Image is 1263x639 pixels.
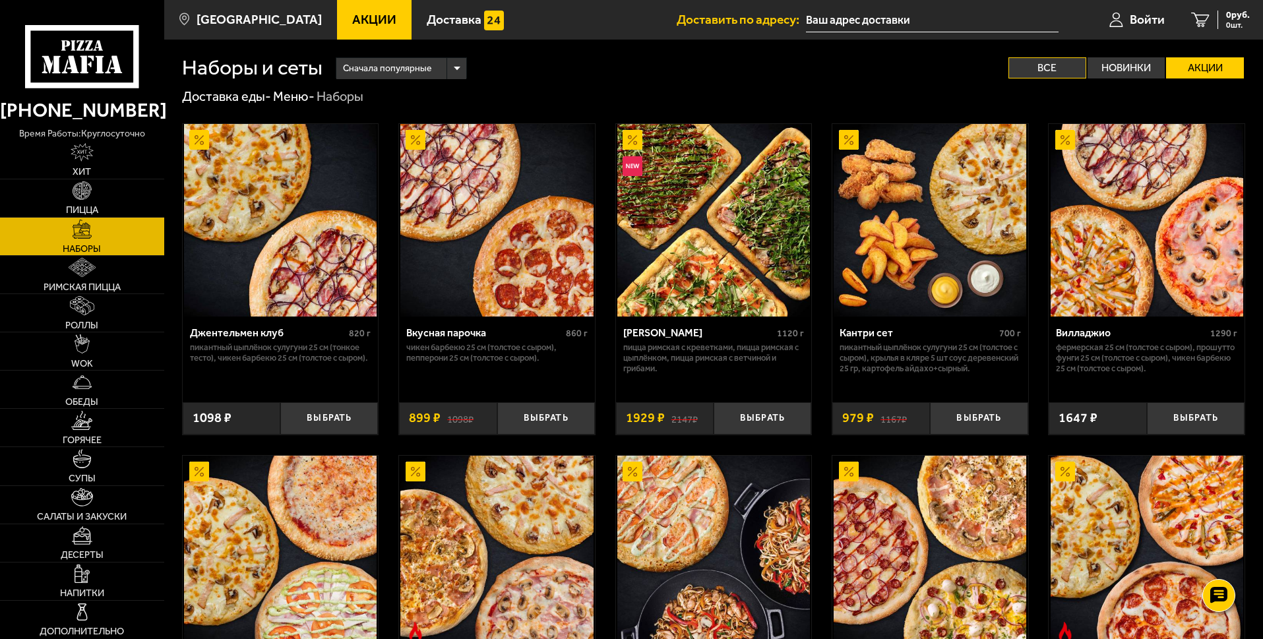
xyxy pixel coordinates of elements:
span: Римская пицца [44,282,121,292]
span: 820 г [349,328,371,339]
span: Доставка [427,13,481,26]
p: Чикен Барбекю 25 см (толстое с сыром), Пепперони 25 см (толстое с сыром). [406,342,588,363]
span: Обеды [65,397,98,407]
span: 860 г [566,328,588,339]
button: Выбрать [1147,402,1245,435]
div: Кантри сет [840,326,996,339]
button: Выбрать [497,402,595,435]
label: Акции [1166,57,1244,78]
p: Пикантный цыплёнок сулугуни 25 см (тонкое тесто), Чикен Барбекю 25 см (толстое с сыром). [190,342,371,363]
a: АкционныйВилладжио [1049,124,1245,317]
span: 0 руб. [1226,11,1250,20]
img: Акционный [189,130,209,150]
span: Дополнительно [40,626,124,636]
a: АкционныйДжентельмен клуб [183,124,379,317]
span: 979 ₽ [842,411,874,425]
span: 1098 ₽ [193,411,231,425]
button: Выбрать [714,402,811,435]
input: Ваш адрес доставки [806,8,1059,32]
span: 0 шт. [1226,21,1250,29]
span: 700 г [999,328,1021,339]
span: WOK [71,359,93,369]
span: Супы [69,473,96,483]
a: АкционныйКантри сет [832,124,1028,317]
span: Войти [1130,13,1165,26]
a: Доставка еды- [182,88,271,104]
span: Хит [73,167,91,177]
label: Новинки [1088,57,1165,78]
span: Салаты и закуски [37,512,127,522]
span: Сначала популярные [343,56,431,81]
div: Джентельмен клуб [190,326,346,339]
div: [PERSON_NAME] [623,326,774,339]
span: 899 ₽ [409,411,441,425]
div: Вкусная парочка [406,326,563,339]
s: 1098 ₽ [447,411,474,425]
img: Вилладжио [1051,124,1243,317]
span: 1929 ₽ [626,411,665,425]
img: Вкусная парочка [400,124,593,317]
img: Акционный [406,462,425,481]
span: [GEOGRAPHIC_DATA] [197,13,322,26]
span: Роллы [65,320,98,330]
span: Десерты [61,550,104,560]
span: Доставить по адресу: [677,13,806,26]
span: 1290 г [1210,328,1237,339]
p: Пицца Римская с креветками, Пицца Римская с цыплёнком, Пицца Римская с ветчиной и грибами. [623,342,805,374]
div: Вилладжио [1056,326,1207,339]
span: 1120 г [777,328,804,339]
img: Новинка [623,156,642,176]
h1: Наборы и сеты [182,57,323,78]
span: Акции [352,13,396,26]
div: Наборы [317,88,363,106]
s: 1167 ₽ [880,411,907,425]
img: Джентельмен клуб [184,124,377,317]
s: 2147 ₽ [671,411,698,425]
span: Горячее [63,435,102,445]
label: Все [1008,57,1086,78]
p: Фермерская 25 см (толстое с сыром), Прошутто Фунги 25 см (толстое с сыром), Чикен Барбекю 25 см (... [1056,342,1237,374]
span: 1647 ₽ [1059,411,1097,425]
a: АкционныйНовинкаМама Миа [616,124,812,317]
span: Наборы [63,244,101,254]
button: Выбрать [280,402,378,435]
p: Пикантный цыплёнок сулугуни 25 см (толстое с сыром), крылья в кляре 5 шт соус деревенский 25 гр, ... [840,342,1021,374]
img: Кантри сет [834,124,1026,317]
img: Акционный [1055,130,1075,150]
button: Выбрать [930,402,1028,435]
img: Акционный [189,462,209,481]
img: Акционный [839,462,859,481]
img: Акционный [1055,462,1075,481]
img: Акционный [623,462,642,481]
img: 15daf4d41897b9f0e9f617042186c801.svg [484,11,504,30]
a: Меню- [273,88,315,104]
a: АкционныйВкусная парочка [399,124,595,317]
span: Напитки [60,588,104,598]
img: Мама Миа [617,124,810,317]
img: Акционный [839,130,859,150]
img: Акционный [623,130,642,150]
img: Акционный [406,130,425,150]
span: Пицца [66,205,98,215]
